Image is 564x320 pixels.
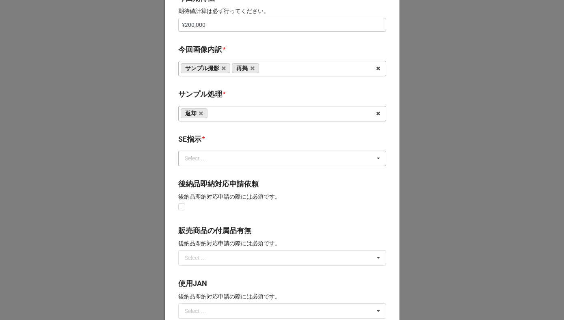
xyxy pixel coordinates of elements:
label: 今回画像内訳 [178,44,222,55]
label: 後納品即納対応申請依頼 [178,178,259,190]
div: Select ... [185,255,206,261]
label: 使用JAN [178,278,207,289]
div: Select ... [185,156,206,161]
a: 返却 [181,108,208,118]
p: 期待値計算は必ず行ってください。 [178,7,386,15]
p: 後納品即納対応申請の際には必須です。 [178,239,386,247]
p: 後納品即納対応申請の際には必須です。 [178,292,386,301]
div: Select ... [185,308,206,314]
a: 再掲 [232,63,259,73]
label: サンプル処理 [178,89,222,100]
a: サンプル撮影 [181,63,231,73]
p: 後納品即納対応申請の際には必須です。 [178,192,386,201]
label: SE指示 [178,134,201,145]
label: 販売商品の付属品有無 [178,225,251,236]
